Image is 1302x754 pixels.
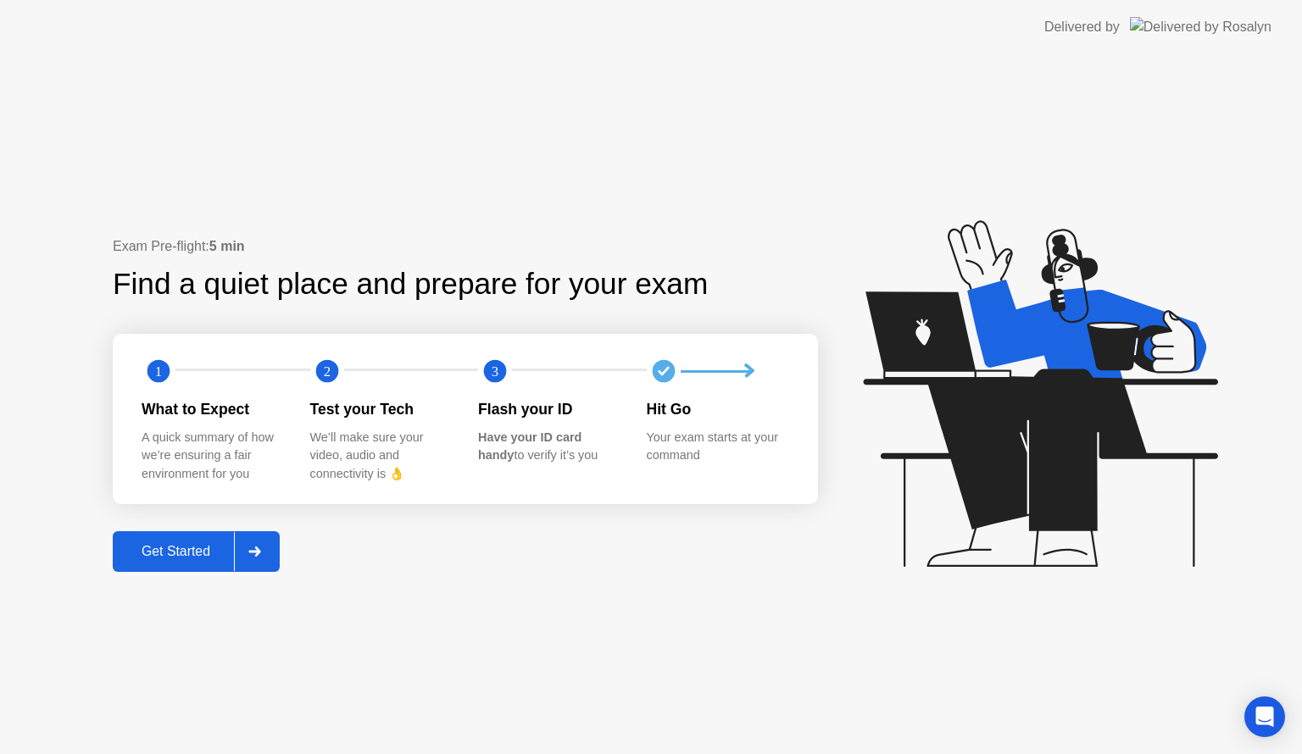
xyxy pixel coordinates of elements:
div: Hit Go [647,398,788,420]
div: Find a quiet place and prepare for your exam [113,262,710,307]
div: Test your Tech [310,398,452,420]
div: What to Expect [142,398,283,420]
div: Flash your ID [478,398,620,420]
text: 3 [492,363,498,380]
div: Get Started [118,544,234,559]
div: A quick summary of how we’re ensuring a fair environment for you [142,429,283,484]
img: Delivered by Rosalyn [1130,17,1271,36]
text: 1 [155,363,162,380]
div: Open Intercom Messenger [1244,696,1285,737]
div: Delivered by [1044,17,1120,37]
div: to verify it’s you [478,429,620,465]
div: We’ll make sure your video, audio and connectivity is 👌 [310,429,452,484]
button: Get Started [113,531,280,572]
div: Exam Pre-flight: [113,236,818,257]
b: 5 min [209,239,245,253]
text: 2 [323,363,330,380]
b: Have your ID card handy [478,430,581,463]
div: Your exam starts at your command [647,429,788,465]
